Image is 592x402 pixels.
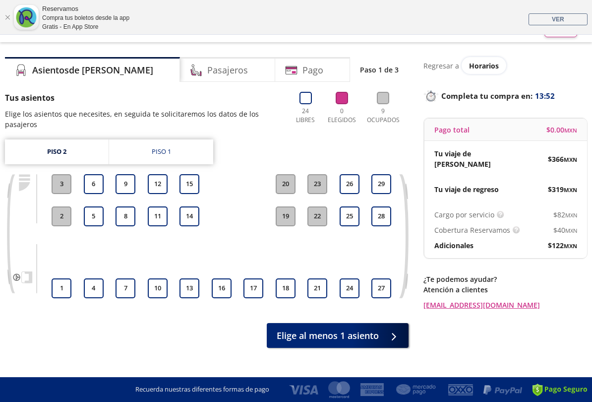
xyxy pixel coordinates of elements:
button: 14 [179,206,199,226]
p: Pago total [434,125,470,135]
button: 25 [340,206,359,226]
p: Tu viaje de regreso [434,184,499,195]
button: Elige al menos 1 asiento [267,323,409,348]
button: 9 [116,174,135,194]
p: Adicionales [434,240,474,251]
button: 21 [307,278,327,298]
p: Cobertura Reservamos [434,225,510,235]
span: $ 366 [548,154,577,164]
button: 5 [84,206,104,226]
span: VER [552,16,564,23]
button: 26 [340,174,359,194]
span: $ 319 [548,184,577,195]
p: 0 Elegidos [326,107,357,125]
button: 3 [52,174,71,194]
button: 15 [179,174,199,194]
button: 27 [371,278,391,298]
a: Piso 2 [5,139,109,164]
a: Piso 1 [109,139,213,164]
button: 6 [84,174,104,194]
a: VER [529,13,588,25]
span: $ 122 [548,240,577,251]
button: 7 [116,278,135,298]
small: MXN [564,127,577,134]
button: 17 [243,278,263,298]
button: 11 [148,206,168,226]
button: 16 [212,278,232,298]
p: Recuerda nuestras diferentes formas de pago [135,385,269,395]
h4: Pasajeros [207,64,248,77]
p: Regresar a [423,61,459,71]
span: $ 82 [553,209,577,220]
p: Completa tu compra en : [423,89,587,103]
p: 24 Libres [293,107,319,125]
a: Cerrar [4,14,10,20]
p: Paso 1 de 3 [360,65,399,75]
small: MXN [565,227,577,234]
button: 8 [116,206,135,226]
button: 29 [371,174,391,194]
p: Atención a clientes [423,284,587,295]
button: 19 [276,206,296,226]
button: 4 [84,278,104,298]
p: ¿Te podemos ayudar? [423,274,587,284]
p: Tus asientos [5,92,283,104]
div: Piso 1 [152,147,171,157]
div: Regresar a ver horarios [423,57,587,74]
p: Elige los asientos que necesites, en seguida te solicitaremos los datos de los pasajeros [5,109,283,130]
small: MXN [564,242,577,250]
button: 23 [307,174,327,194]
a: [EMAIL_ADDRESS][DOMAIN_NAME] [423,300,587,310]
button: 28 [371,206,391,226]
span: 13:52 [535,90,555,102]
button: 2 [52,206,71,226]
p: Cargo por servicio [434,209,494,220]
div: Compra tus boletos desde la app [42,13,129,22]
div: Gratis - En App Store [42,22,129,31]
span: $ 40 [553,225,577,235]
small: MXN [564,186,577,194]
button: 20 [276,174,296,194]
h4: Asientos de [PERSON_NAME] [32,64,153,77]
p: 9 Ocupados [365,107,401,125]
button: 24 [340,278,359,298]
button: 18 [276,278,296,298]
button: 12 [148,174,168,194]
button: 10 [148,278,168,298]
small: MXN [564,156,577,163]
span: Horarios [469,61,499,70]
div: Reservamos [42,4,129,14]
span: $ 0.00 [546,125,577,135]
button: 22 [307,206,327,226]
span: Elige al menos 1 asiento [277,329,379,342]
small: MXN [565,211,577,219]
p: Tu viaje de [PERSON_NAME] [434,148,506,169]
button: 1 [52,278,71,298]
button: 13 [179,278,199,298]
h4: Pago [302,64,323,77]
